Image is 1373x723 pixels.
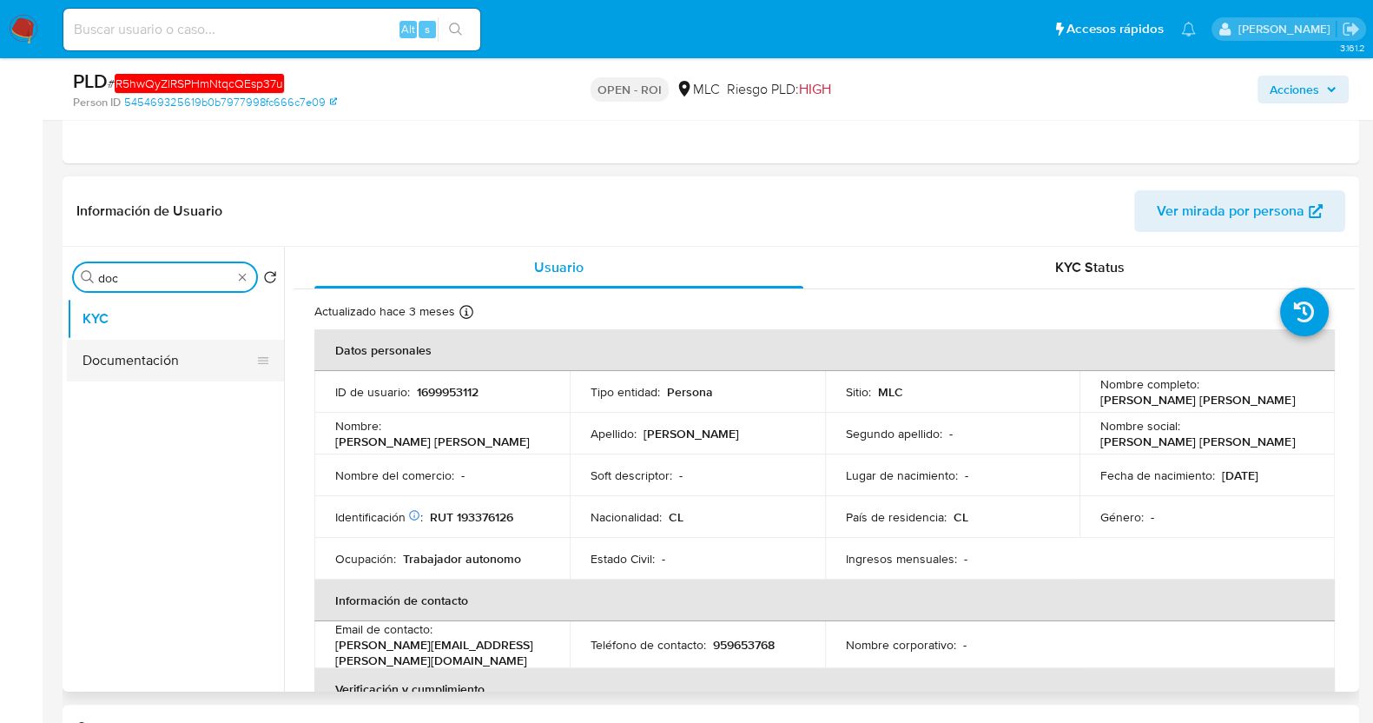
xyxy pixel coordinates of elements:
[335,384,410,400] p: ID de usuario :
[1257,76,1349,103] button: Acciones
[591,77,669,102] p: OPEN - ROI
[67,340,270,381] button: Documentación
[425,21,430,37] span: s
[335,418,381,434] p: Nombre :
[314,303,455,320] p: Actualizado hace 3 meses
[1100,434,1295,449] p: [PERSON_NAME] [PERSON_NAME]
[1339,41,1364,55] span: 3.161.2
[1270,76,1319,103] span: Acciones
[335,637,542,668] p: [PERSON_NAME][EMAIL_ADDRESS][PERSON_NAME][DOMAIN_NAME]
[81,270,95,284] button: Buscar
[679,468,683,483] p: -
[591,637,706,653] p: Teléfono de contacto :
[1342,20,1360,38] a: Salir
[799,79,831,99] span: HIGH
[401,21,415,37] span: Alt
[335,621,432,637] p: Email de contacto :
[73,67,108,95] b: PLD
[108,74,284,93] span: #
[667,384,713,400] p: Persona
[949,426,953,441] p: -
[335,468,454,483] p: Nombre del comercio :
[727,80,831,99] span: Riesgo PLD:
[314,580,1335,621] th: Información de contacto
[1134,190,1345,232] button: Ver mirada por persona
[76,202,222,220] h1: Información de Usuario
[430,509,513,525] p: RUT 193376126
[63,18,480,41] input: Buscar usuario o caso...
[878,384,903,400] p: MLC
[669,509,683,525] p: CL
[1222,468,1258,483] p: [DATE]
[591,551,655,567] p: Estado Civil :
[67,298,284,340] button: KYC
[438,17,473,42] button: search-icon
[846,468,958,483] p: Lugar de nacimiento :
[403,551,521,567] p: Trabajador autonomo
[335,509,423,525] p: Identificación :
[591,509,662,525] p: Nacionalidad :
[1066,20,1164,38] span: Accesos rápidos
[591,384,660,400] p: Tipo entidad :
[335,434,530,449] p: [PERSON_NAME] [PERSON_NAME]
[235,270,249,284] button: Borrar
[1100,376,1199,392] p: Nombre completo :
[335,551,396,567] p: Ocupación :
[713,637,775,653] p: 959653768
[314,329,1335,371] th: Datos personales
[314,668,1335,710] th: Verificación y cumplimiento
[73,95,121,110] b: Person ID
[954,509,968,525] p: CL
[644,426,739,441] p: [PERSON_NAME]
[846,551,957,567] p: Ingresos mensuales :
[1238,21,1336,37] p: nicolas.luzardo@mercadolibre.com
[846,426,942,441] p: Segundo apellido :
[1181,22,1196,36] a: Notificaciones
[124,95,337,110] a: 545469325619b0b7977998fc666c7e09
[98,270,232,286] input: Buscar
[1100,509,1144,525] p: Género :
[115,74,284,93] em: R5hwQyZlRSPHmNtqcQEsp37u
[846,509,947,525] p: País de residencia :
[846,637,956,653] p: Nombre corporativo :
[846,384,871,400] p: Sitio :
[591,468,672,483] p: Soft descriptor :
[591,426,637,441] p: Apellido :
[676,80,720,99] div: MLC
[662,551,665,567] p: -
[461,468,465,483] p: -
[417,384,479,400] p: 1699953112
[1151,509,1154,525] p: -
[1100,418,1180,434] p: Nombre social :
[964,551,967,567] p: -
[965,468,968,483] p: -
[1100,468,1215,483] p: Fecha de nacimiento :
[1157,190,1304,232] span: Ver mirada por persona
[1055,257,1125,277] span: KYC Status
[263,270,277,289] button: Volver al orden por defecto
[1100,392,1295,408] p: [PERSON_NAME] [PERSON_NAME]
[534,257,584,277] span: Usuario
[963,637,967,653] p: -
